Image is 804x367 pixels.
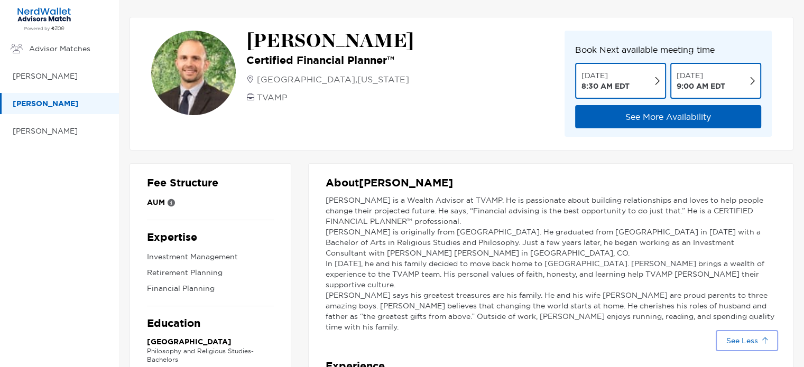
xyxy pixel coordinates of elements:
p: Financial Planning [147,282,274,295]
p: 9:00 AM EDT [677,81,725,91]
p: 8:30 AM EDT [581,81,630,91]
button: See More Availability [575,105,761,128]
button: See Less [718,332,776,349]
p: [GEOGRAPHIC_DATA] [147,336,274,347]
p: [DATE] [581,70,630,81]
img: avatar [151,31,236,115]
p: TVAMP [257,91,288,103]
button: [DATE] 9:00 AM EDT [670,63,761,99]
p: [GEOGRAPHIC_DATA] , [US_STATE] [257,73,409,86]
p: [PERSON_NAME] is a Wealth Advisor at TVAMP. He is passionate about building relationships and lov... [326,195,776,227]
p: Expertise [147,231,274,244]
p: AUM [147,196,165,209]
button: [DATE] 8:30 AM EDT [575,63,666,99]
p: [PERSON_NAME] is originally from [GEOGRAPHIC_DATA]. He graduated from [GEOGRAPHIC_DATA] in [DATE]... [326,227,776,258]
p: About [PERSON_NAME] [326,176,776,190]
p: [PERSON_NAME] says his greatest treasures are his family. He and his wife [PERSON_NAME] are proud... [326,290,776,332]
p: [DATE] [677,70,725,81]
p: Fee Structure [147,176,274,190]
p: Investment Management [147,250,274,264]
p: Education [147,317,274,330]
p: In [DATE], he and his family decided to move back home to [GEOGRAPHIC_DATA]. [PERSON_NAME] brings... [326,258,776,290]
p: [PERSON_NAME] [13,97,108,110]
img: Zoe Financial [13,7,76,31]
p: Philosophy and Religious Studies - Bachelors [147,347,274,364]
p: Advisor Matches [29,42,108,55]
p: Book Next available meeting time [575,43,761,57]
p: Retirement Planning [147,266,274,279]
p: Certified Financial Planner™ [246,54,414,67]
p: [PERSON_NAME] [246,31,414,52]
p: [PERSON_NAME] [13,125,108,138]
p: [PERSON_NAME] [13,70,108,83]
